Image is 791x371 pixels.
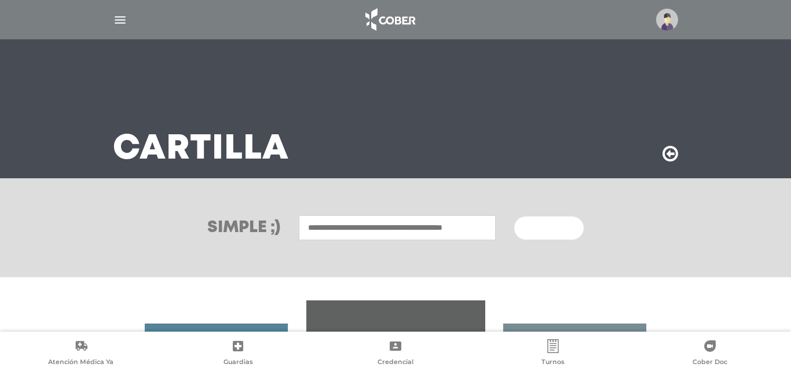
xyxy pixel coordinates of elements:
span: Guardias [224,358,253,368]
img: profile-placeholder.svg [656,9,678,31]
a: Credencial [317,339,474,369]
a: Guardias [160,339,317,369]
span: Credencial [378,358,413,368]
span: Atención Médica Ya [48,358,113,368]
span: Buscar [528,225,562,233]
a: Atención Médica Ya [2,339,160,369]
a: Cober Doc [631,339,789,369]
h3: Simple ;) [207,220,280,236]
span: Cober Doc [693,358,727,368]
img: logo_cober_home-white.png [359,6,420,34]
h3: Cartilla [113,134,289,164]
img: Cober_menu-lines-white.svg [113,13,127,27]
span: Turnos [541,358,565,368]
a: Turnos [474,339,632,369]
button: Buscar [514,216,584,240]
